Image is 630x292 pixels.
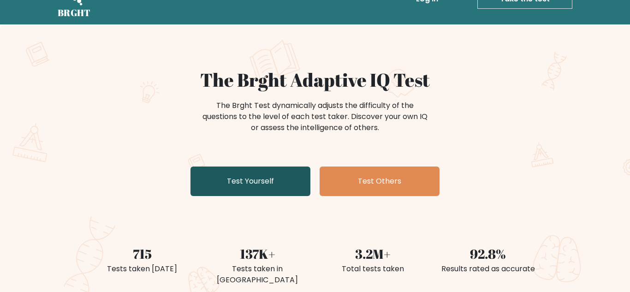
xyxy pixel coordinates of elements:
[205,244,309,263] div: 137K+
[58,7,91,18] h5: BRGHT
[436,244,540,263] div: 92.8%
[321,263,425,274] div: Total tests taken
[190,167,310,196] a: Test Yourself
[90,244,194,263] div: 715
[436,263,540,274] div: Results rated as accurate
[200,100,430,133] div: The Brght Test dynamically adjusts the difficulty of the questions to the level of each test take...
[90,69,540,91] h1: The Brght Adaptive IQ Test
[320,167,440,196] a: Test Others
[90,263,194,274] div: Tests taken [DATE]
[205,263,309,286] div: Tests taken in [GEOGRAPHIC_DATA]
[321,244,425,263] div: 3.2M+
